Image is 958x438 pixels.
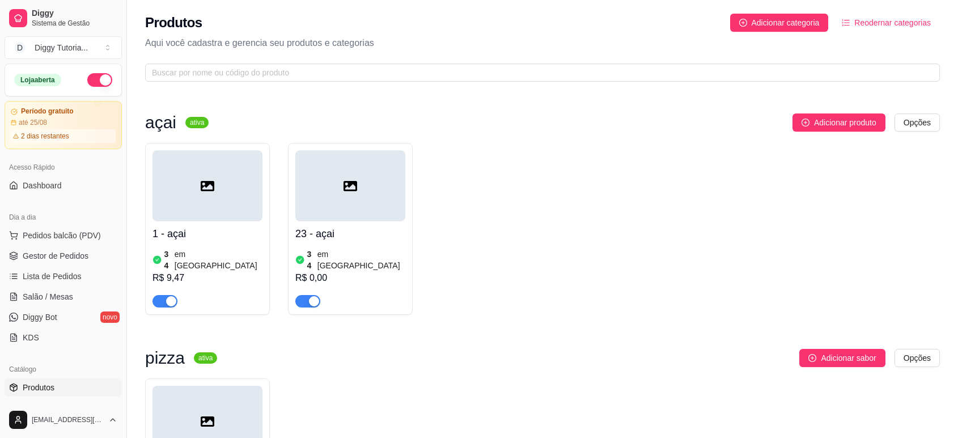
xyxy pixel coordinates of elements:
span: Adicionar produto [814,116,876,129]
div: Dia a dia [5,208,122,226]
h2: Produtos [145,14,202,32]
article: 34 [307,249,315,271]
span: plus-circle [808,354,816,362]
p: Aqui você cadastra e gerencia seu produtos e categorias [145,36,940,50]
a: Produtos [5,378,122,397]
button: Reodernar categorias [833,14,940,32]
span: Dashboard [23,180,62,191]
button: Alterar Status [87,73,112,87]
a: Período gratuitoaté 25/082 dias restantes [5,101,122,149]
article: 34 [164,249,172,271]
button: Opções [895,349,940,367]
span: KDS [23,332,39,343]
h4: 23 - açai [295,226,405,242]
span: Lista de Pedidos [23,271,82,282]
span: Diggy Bot [23,311,57,323]
span: Sistema de Gestão [32,19,117,28]
span: Adicionar sabor [821,352,876,364]
article: em [GEOGRAPHIC_DATA] [175,249,262,271]
div: Diggy Tutoria ... [35,42,88,53]
button: Pedidos balcão (PDV) [5,226,122,245]
span: Reodernar categorias [854,16,931,29]
a: Diggy Botnovo [5,308,122,326]
button: Select a team [5,36,122,59]
sup: ativa [194,352,217,364]
button: Adicionar produto [792,113,885,132]
span: Opções [904,352,931,364]
article: 2 dias restantes [21,132,69,141]
h3: açai [145,116,176,129]
a: DiggySistema de Gestão [5,5,122,32]
a: Salão / Mesas [5,288,122,306]
span: Pedidos balcão (PDV) [23,230,101,241]
a: Dashboard [5,176,122,195]
a: Gestor de Pedidos [5,247,122,265]
span: [EMAIL_ADDRESS][DOMAIN_NAME] [32,415,104,424]
div: Acesso Rápido [5,158,122,176]
span: Opções [904,116,931,129]
a: Complementos [5,399,122,417]
span: Gestor de Pedidos [23,250,88,262]
button: [EMAIL_ADDRESS][DOMAIN_NAME] [5,406,122,433]
span: Produtos [23,382,54,393]
h3: pizza [145,351,185,365]
button: Adicionar categoria [730,14,829,32]
sup: ativa [185,117,209,128]
span: D [14,42,26,53]
div: Catálogo [5,360,122,378]
div: R$ 9,47 [152,271,262,285]
span: Adicionar categoria [752,16,820,29]
div: R$ 0,00 [295,271,405,285]
button: Opções [895,113,940,132]
article: Período gratuito [21,107,74,116]
span: plus-circle [739,19,747,27]
h4: 1 - açai [152,226,262,242]
input: Buscar por nome ou código do produto [152,66,924,79]
a: Lista de Pedidos [5,267,122,285]
span: ordered-list [842,19,850,27]
span: Salão / Mesas [23,291,73,302]
button: Adicionar sabor [799,349,885,367]
a: KDS [5,328,122,347]
div: Loja aberta [14,74,61,86]
span: Diggy [32,9,117,19]
span: plus-circle [802,119,809,127]
article: até 25/08 [19,118,47,127]
article: em [GEOGRAPHIC_DATA] [317,249,405,271]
